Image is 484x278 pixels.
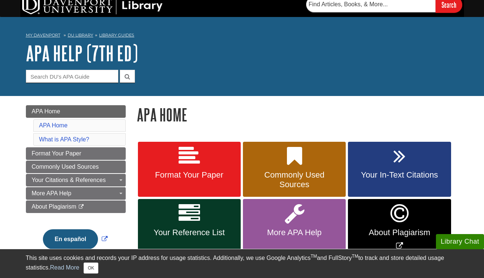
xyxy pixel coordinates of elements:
span: Format Your Paper [32,150,81,157]
span: More APA Help [248,228,340,237]
span: Commonly Used Sources [32,164,99,170]
a: APA Home [39,122,68,128]
a: Read More [50,264,79,271]
button: Close [84,262,98,274]
sup: TM [311,254,317,259]
a: My Davenport [26,32,60,38]
sup: TM [352,254,358,259]
a: Commonly Used Sources [26,161,126,173]
div: This site uses cookies and records your IP address for usage statistics. Additionally, we use Goo... [26,254,458,274]
span: Format Your Paper [143,170,235,180]
a: Your In-Text Citations [348,142,451,197]
a: More APA Help [243,199,346,255]
a: About Plagiarism [26,200,126,213]
div: Guide Page Menu [26,105,126,262]
span: More APA Help [32,190,71,196]
a: Link opens in new window [41,236,109,242]
a: DU Library [68,32,93,38]
span: About Plagiarism [32,203,77,210]
a: Your Citations & References [26,174,126,186]
span: APA Home [32,108,60,114]
a: More APA Help [26,187,126,200]
span: Your Reference List [143,228,235,237]
input: Search DU's APA Guide [26,70,118,83]
i: This link opens in a new window [78,205,84,209]
span: Commonly Used Sources [248,170,340,189]
span: Your Citations & References [32,177,106,183]
a: Format Your Paper [26,147,126,160]
a: What is APA Style? [39,136,89,143]
button: En español [43,229,98,249]
a: Your Reference List [138,199,241,255]
h1: APA Home [137,105,458,124]
a: Commonly Used Sources [243,142,346,197]
a: Library Guides [99,32,134,38]
a: Link opens in new window [348,199,451,255]
button: Library Chat [436,234,484,249]
span: Your In-Text Citations [353,170,445,180]
a: APA Home [26,105,126,118]
a: Format Your Paper [138,142,241,197]
a: APA Help (7th Ed) [26,42,138,65]
nav: breadcrumb [26,30,458,42]
span: About Plagiarism [353,228,445,237]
